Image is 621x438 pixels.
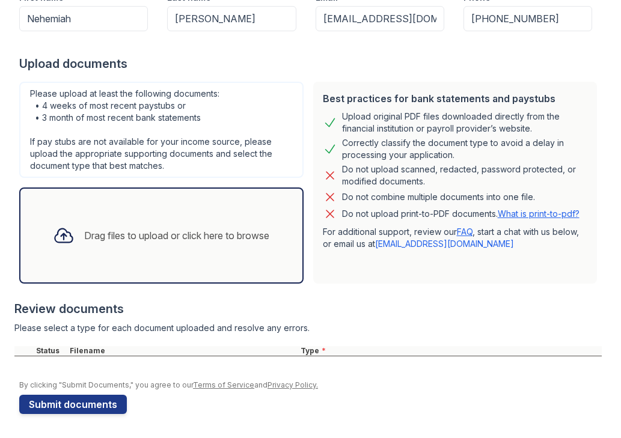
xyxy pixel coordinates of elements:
div: Upload documents [19,55,602,72]
a: Terms of Service [193,380,254,389]
div: Do not upload scanned, redacted, password protected, or modified documents. [342,163,588,187]
div: Please select a type for each document uploaded and resolve any errors. [14,322,602,334]
div: Status [34,346,67,356]
p: For additional support, review our , start a chat with us below, or email us at [323,226,588,250]
a: What is print-to-pdf? [498,208,580,219]
a: Privacy Policy. [268,380,318,389]
div: Filename [67,346,298,356]
div: Upload original PDF files downloaded directly from the financial institution or payroll provider’... [342,111,588,135]
button: Submit documents [19,395,127,414]
p: Do not upload print-to-PDF documents. [342,208,580,220]
div: Please upload at least the following documents: • 4 weeks of most recent paystubs or • 3 month of... [19,82,304,178]
div: Do not combine multiple documents into one file. [342,190,535,204]
div: Best practices for bank statements and paystubs [323,91,588,106]
div: Review documents [14,300,602,317]
a: FAQ [457,227,473,237]
div: By clicking "Submit Documents," you agree to our and [19,380,602,390]
div: Type [298,346,602,356]
div: Drag files to upload or click here to browse [84,228,269,243]
div: Correctly classify the document type to avoid a delay in processing your application. [342,137,588,161]
a: [EMAIL_ADDRESS][DOMAIN_NAME] [375,239,514,249]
